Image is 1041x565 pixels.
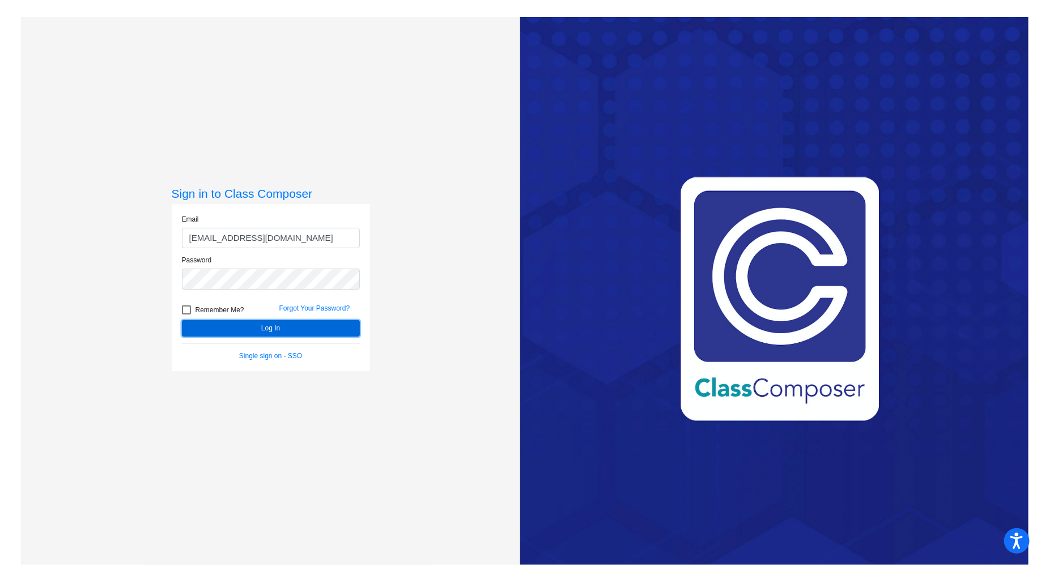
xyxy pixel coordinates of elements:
label: Password [182,255,212,265]
label: Email [182,214,199,224]
span: Remember Me? [196,303,244,317]
h3: Sign in to Class Composer [172,186,370,201]
a: Forgot Your Password? [279,304,350,312]
a: Single sign on - SSO [239,352,302,360]
button: Log In [182,320,360,337]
